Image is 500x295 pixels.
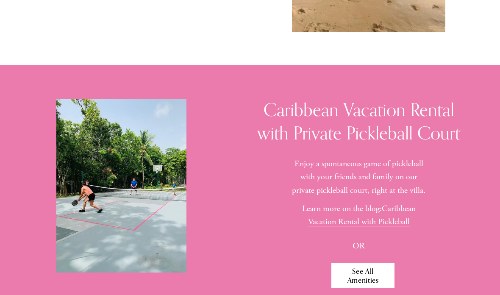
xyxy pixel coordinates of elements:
h2: Caribbean Vacation Rental with Private Pickleball Court [253,98,465,145]
a: See All Amenities [331,263,394,288]
p: Enjoy a spontaneous game of pickleball with your friends and family on our private pickleball cou... [292,157,426,198]
p: OR [331,239,386,253]
p: Learn more on the blog: [292,202,426,229]
a: Caribbean Vacation Rental with Pickleball [308,203,416,228]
